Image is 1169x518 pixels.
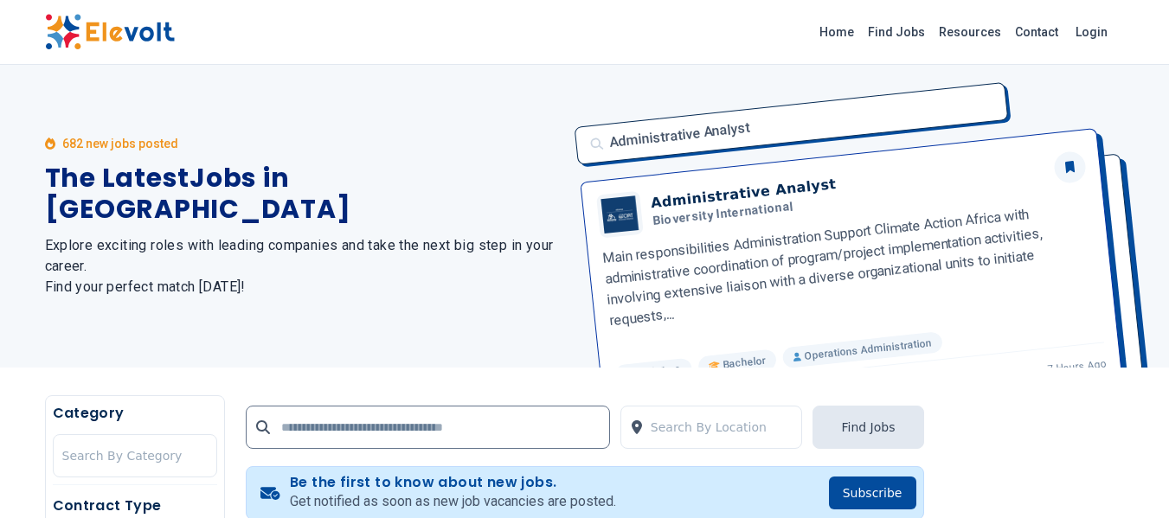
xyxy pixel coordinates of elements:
a: Resources [932,18,1008,46]
h4: Be the first to know about new jobs. [290,474,616,491]
h2: Explore exciting roles with leading companies and take the next big step in your career. Find you... [45,235,564,297]
a: Home [813,18,861,46]
img: Elevolt [45,14,175,50]
p: 682 new jobs posted [62,135,178,152]
a: Find Jobs [861,18,932,46]
button: Find Jobs [813,406,923,449]
button: Subscribe [829,476,916,509]
a: Contact [1008,18,1065,46]
p: Get notified as soon as new job vacancies are posted. [290,491,616,512]
h5: Contract Type [53,496,217,516]
a: Login [1065,15,1118,49]
h5: Category [53,403,217,424]
h1: The Latest Jobs in [GEOGRAPHIC_DATA] [45,163,564,225]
